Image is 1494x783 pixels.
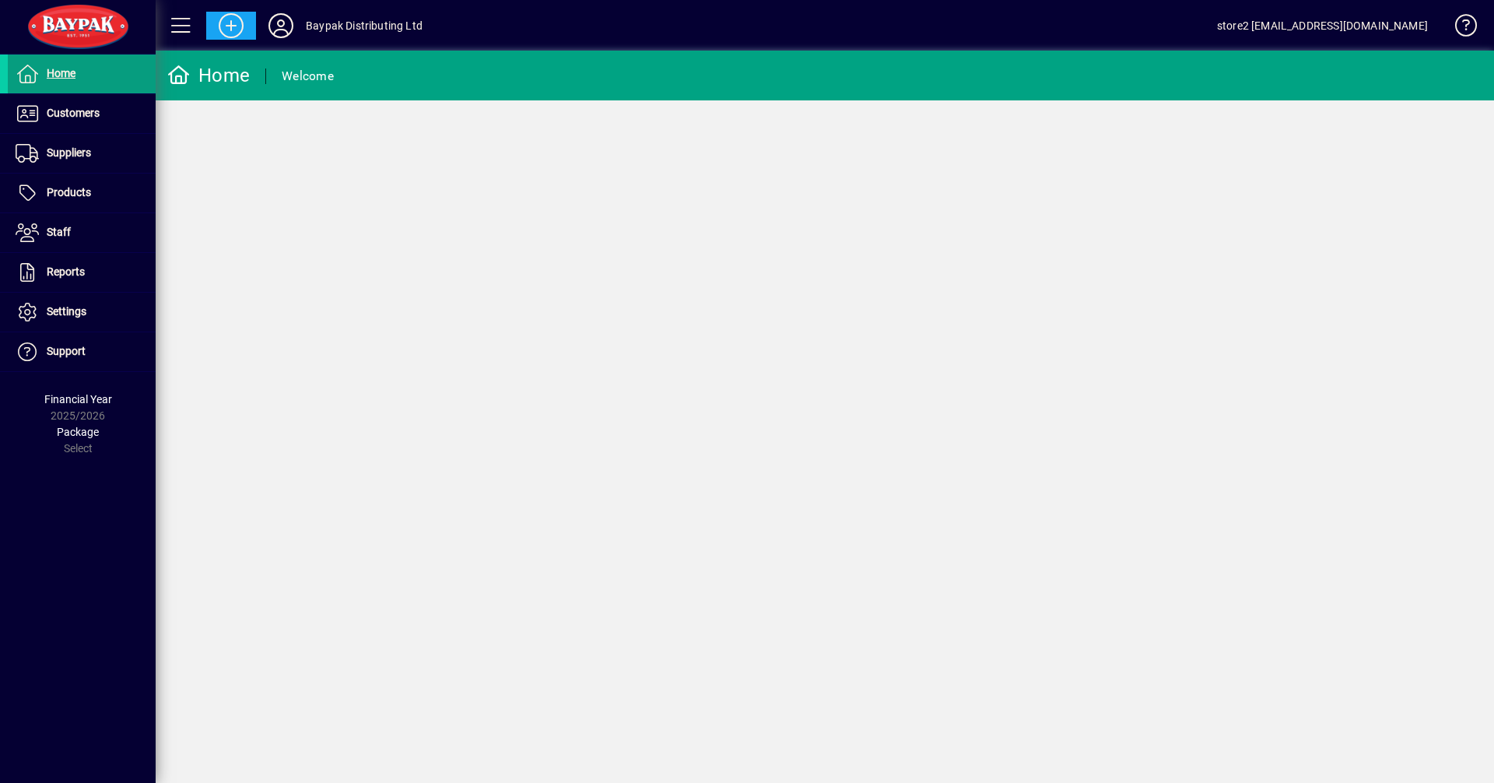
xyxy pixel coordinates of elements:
[47,265,85,278] span: Reports
[47,146,91,159] span: Suppliers
[47,226,71,238] span: Staff
[8,94,156,133] a: Customers
[47,186,91,198] span: Products
[206,12,256,40] button: Add
[57,426,99,438] span: Package
[256,12,306,40] button: Profile
[47,305,86,318] span: Settings
[47,345,86,357] span: Support
[1443,3,1475,54] a: Knowledge Base
[8,293,156,332] a: Settings
[167,63,250,88] div: Home
[47,107,100,119] span: Customers
[8,134,156,173] a: Suppliers
[8,332,156,371] a: Support
[8,253,156,292] a: Reports
[44,393,112,406] span: Financial Year
[1217,13,1428,38] div: store2 [EMAIL_ADDRESS][DOMAIN_NAME]
[47,67,75,79] span: Home
[8,213,156,252] a: Staff
[306,13,423,38] div: Baypak Distributing Ltd
[8,174,156,212] a: Products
